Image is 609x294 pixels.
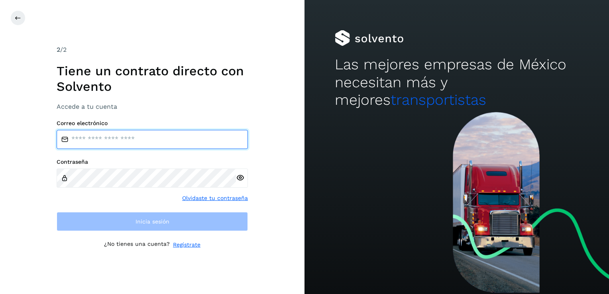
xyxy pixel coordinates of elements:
span: transportistas [391,91,486,108]
a: Regístrate [173,241,200,249]
label: Correo electrónico [57,120,248,127]
p: ¿No tienes una cuenta? [104,241,170,249]
h1: Tiene un contrato directo con Solvento [57,63,248,94]
span: 2 [57,46,60,53]
div: /2 [57,45,248,55]
h3: Accede a tu cuenta [57,103,248,110]
span: Inicia sesión [136,219,169,224]
button: Inicia sesión [57,212,248,231]
a: Olvidaste tu contraseña [182,194,248,202]
h2: Las mejores empresas de México necesitan más y mejores [335,56,578,109]
label: Contraseña [57,159,248,165]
